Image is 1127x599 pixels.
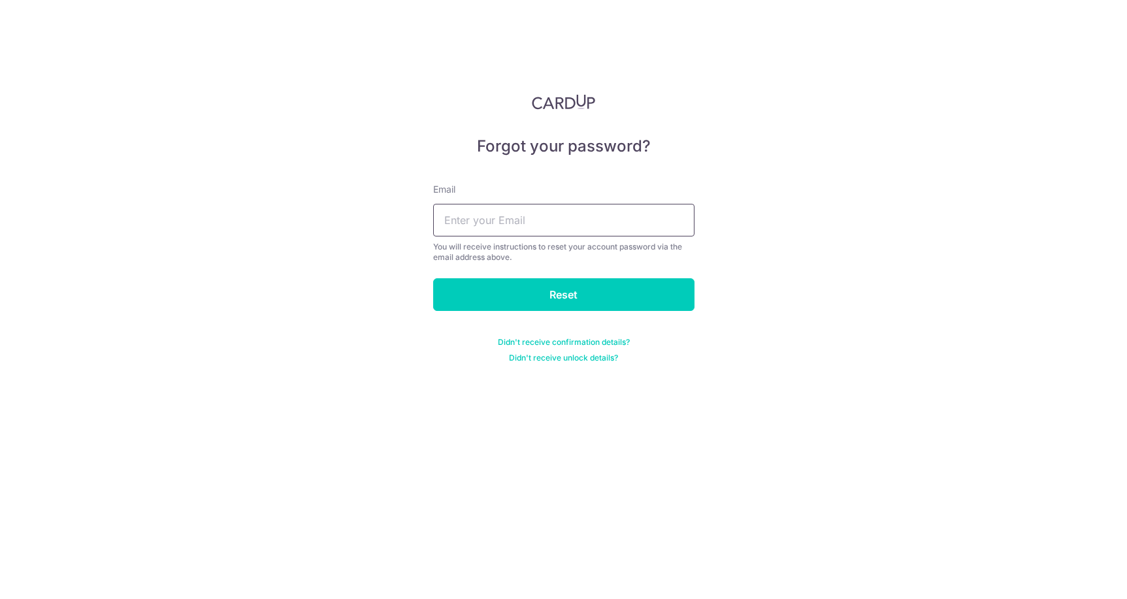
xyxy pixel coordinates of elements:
[509,353,618,363] a: Didn't receive unlock details?
[532,94,596,110] img: CardUp Logo
[433,278,694,311] input: Reset
[433,242,694,263] div: You will receive instructions to reset your account password via the email address above.
[433,136,694,157] h5: Forgot your password?
[433,204,694,236] input: Enter your Email
[498,337,630,348] a: Didn't receive confirmation details?
[433,183,455,196] label: Email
